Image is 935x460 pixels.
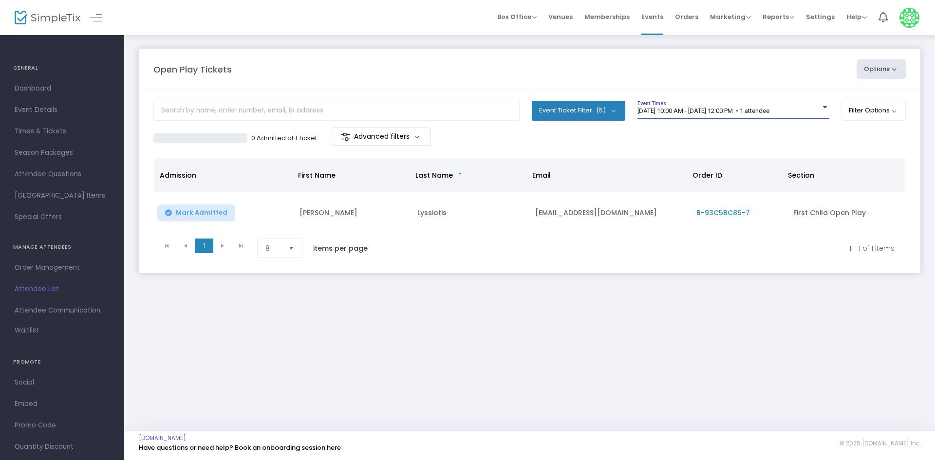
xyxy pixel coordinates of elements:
[13,352,111,372] h4: PROMOTE
[153,101,520,121] input: Search by name, order number, email, ip address
[15,104,110,116] span: Event Details
[415,170,453,180] span: Last Name
[298,170,336,180] span: First Name
[15,125,110,138] span: Times & Tickets
[15,189,110,202] span: [GEOGRAPHIC_DATA] Items
[788,170,814,180] span: Section
[806,4,835,29] span: Settings
[331,128,431,146] m-button: Advanced filters
[15,326,39,335] span: Waitlist
[139,443,341,452] a: Have questions or need help? Book an onboarding session here
[497,12,537,21] span: Box Office
[411,192,529,234] td: Lyssiotis
[265,243,280,253] span: 8
[157,204,235,221] button: Mark Admitted
[710,12,751,21] span: Marketing
[641,4,663,29] span: Events
[160,170,196,180] span: Admission
[139,434,186,442] a: [DOMAIN_NAME]
[763,12,794,21] span: Reports
[692,170,722,180] span: Order ID
[15,283,110,295] span: Attendee List
[15,441,110,453] span: Quantity Discount
[532,101,625,120] button: Event Ticket Filter(5)
[548,4,573,29] span: Venues
[15,168,110,181] span: Attendee Questions
[13,238,111,257] h4: MANAGE ATTENDEES
[15,304,110,317] span: Attendee Communication
[15,261,110,274] span: Order Management
[532,170,551,180] span: Email
[341,132,351,142] img: filter
[840,440,920,447] span: © 2025 [DOMAIN_NAME] Inc.
[176,209,227,217] span: Mark Admitted
[154,158,905,234] div: Data table
[841,101,906,120] button: Filter Options
[696,208,750,218] span: B-93C5BC85-7
[294,192,411,234] td: [PERSON_NAME]
[787,192,906,234] td: First Child Open Play
[857,59,906,79] button: Options
[596,107,606,114] span: (5)
[15,147,110,159] span: Season Packages
[15,376,110,389] span: Social
[529,192,691,234] td: [EMAIL_ADDRESS][DOMAIN_NAME]
[251,133,317,143] p: 0 Admitted of 1 Ticket
[846,12,867,21] span: Help
[15,398,110,410] span: Embed
[313,243,368,253] label: items per page
[15,82,110,95] span: Dashboard
[15,419,110,432] span: Promo Code
[388,239,895,258] kendo-pager-info: 1 - 1 of 1 items
[675,4,698,29] span: Orders
[584,4,630,29] span: Memberships
[456,171,464,179] span: Sortable
[15,211,110,223] span: Special Offers
[153,63,232,76] m-panel-title: Open Play Tickets
[195,239,213,253] span: Page 1
[637,107,769,114] span: [DATE] 10:00 AM - [DATE] 12:00 PM • 1 attendee
[13,58,111,78] h4: GENERAL
[284,239,298,258] button: Select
